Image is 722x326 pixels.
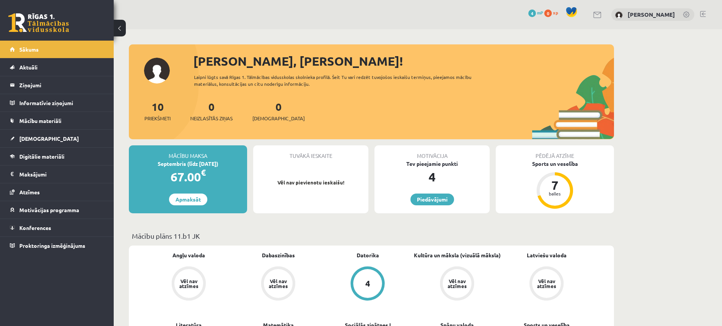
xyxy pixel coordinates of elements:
[169,194,207,205] a: Apmaksāt
[19,224,51,231] span: Konferences
[10,237,104,254] a: Proktoringa izmēģinājums
[374,168,490,186] div: 4
[129,160,247,168] div: Septembris (līdz [DATE])
[323,266,412,302] a: 4
[502,266,591,302] a: Vēl nav atzīmes
[190,115,233,122] span: Neizlasītās ziņas
[10,41,104,58] a: Sākums
[414,251,501,259] a: Kultūra un māksla (vizuālā māksla)
[615,11,623,19] img: Alina Berjoza
[496,160,614,168] div: Sports un veselība
[10,219,104,236] a: Konferences
[8,13,69,32] a: Rīgas 1. Tālmācības vidusskola
[19,46,39,53] span: Sākums
[412,266,502,302] a: Vēl nav atzīmes
[10,76,104,94] a: Ziņojumi
[10,165,104,183] a: Maksājumi
[253,145,368,160] div: Tuvākā ieskaite
[144,100,171,122] a: 10Priekšmeti
[544,9,552,17] span: 0
[190,100,233,122] a: 0Neizlasītās ziņas
[19,117,61,124] span: Mācību materiāli
[365,279,370,288] div: 4
[527,251,567,259] a: Latviešu valoda
[257,179,365,186] p: Vēl nav pievienotu ieskaišu!
[357,251,379,259] a: Datorika
[528,9,536,17] span: 4
[19,64,38,71] span: Aktuāli
[233,266,323,302] a: Vēl nav atzīmes
[553,9,558,16] span: xp
[10,112,104,129] a: Mācību materiāli
[10,201,104,219] a: Motivācijas programma
[193,52,614,70] div: [PERSON_NAME], [PERSON_NAME]!
[129,145,247,160] div: Mācību maksa
[374,160,490,168] div: Tev pieejamie punkti
[537,9,543,16] span: mP
[129,168,247,186] div: 67.00
[544,9,562,16] a: 0 xp
[496,160,614,210] a: Sports un veselība 7 balles
[543,179,566,191] div: 7
[410,194,454,205] a: Piedāvājumi
[194,74,485,87] div: Laipni lūgts savā Rīgas 1. Tālmācības vidusskolas skolnieka profilā. Šeit Tu vari redzēt tuvojošo...
[19,135,79,142] span: [DEMOGRAPHIC_DATA]
[19,165,104,183] legend: Maksājumi
[201,167,206,178] span: €
[252,115,305,122] span: [DEMOGRAPHIC_DATA]
[10,183,104,201] a: Atzīmes
[262,251,295,259] a: Dabaszinības
[19,189,40,195] span: Atzīmes
[528,9,543,16] a: 4 mP
[10,94,104,112] a: Informatīvie ziņojumi
[144,115,171,122] span: Priekšmeti
[19,153,64,160] span: Digitālie materiāli
[19,76,104,94] legend: Ziņojumi
[10,58,104,76] a: Aktuāli
[19,242,85,249] span: Proktoringa izmēģinājums
[172,251,205,259] a: Angļu valoda
[144,266,233,302] a: Vēl nav atzīmes
[10,130,104,147] a: [DEMOGRAPHIC_DATA]
[178,279,199,288] div: Vēl nav atzīmes
[268,279,289,288] div: Vēl nav atzīmes
[10,148,104,165] a: Digitālie materiāli
[496,145,614,160] div: Pēdējā atzīme
[19,94,104,112] legend: Informatīvie ziņojumi
[132,231,611,241] p: Mācību plāns 11.b1 JK
[628,11,675,18] a: [PERSON_NAME]
[19,206,79,213] span: Motivācijas programma
[543,191,566,196] div: balles
[252,100,305,122] a: 0[DEMOGRAPHIC_DATA]
[374,145,490,160] div: Motivācija
[536,279,557,288] div: Vēl nav atzīmes
[446,279,468,288] div: Vēl nav atzīmes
